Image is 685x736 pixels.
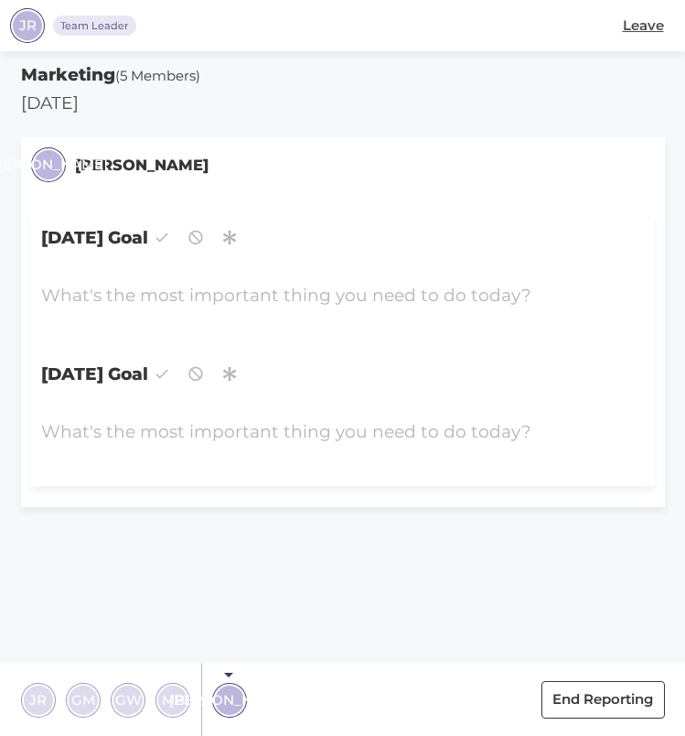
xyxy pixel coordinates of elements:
span: GM [71,689,95,710]
small: [PERSON_NAME] [75,154,209,177]
span: [PERSON_NAME] [169,689,289,710]
p: [DATE] [21,91,665,116]
span: [DATE] Goal [31,350,655,398]
button: End Reporting [541,681,665,719]
span: [DATE] Goal [31,213,655,262]
span: MB [162,689,185,710]
button: Leave [611,7,675,45]
span: JR [19,16,37,37]
h5: Marketing [21,62,665,88]
span: Team Leader [60,18,129,34]
span: (5 Members) [115,67,200,84]
span: GW [115,689,142,710]
span: End Reporting [552,689,653,710]
span: Leave [623,16,664,37]
span: JR [29,689,47,710]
